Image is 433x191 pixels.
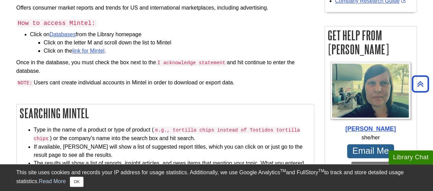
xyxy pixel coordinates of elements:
[330,62,411,119] img: Profile Photo
[16,4,314,12] p: Offers consumer market reports and trends for US and international marketplaces, including advert...
[44,47,314,55] li: Click on the .
[34,143,310,159] li: If available, [PERSON_NAME] will show a list of suggested report titles, which you can click on o...
[30,30,314,55] li: Click on from the Library homepage
[16,19,97,27] code: How to access Mintel:
[328,62,413,133] a: Profile Photo [PERSON_NAME]
[347,144,394,158] a: Email Me
[34,126,310,142] li: Type in the name of a product or type of product ( ) or the company's name into the search box an...
[44,39,314,47] li: Click on the letter M and scroll down the list to Mintel
[156,59,227,66] code: I acknowledge statement
[318,168,324,173] sup: TM
[328,124,413,133] div: [PERSON_NAME]
[70,177,83,187] button: Close
[16,79,314,87] p: Users cant create individual accounts in Mintel in order to download or export data.
[34,127,300,142] code: e.g., tortilla chips instead of Tostidos tortilla chips
[389,150,433,164] button: Library Chat
[34,159,310,176] li: The results will show a list of reports, insight articles, and news items that mention your topic...
[328,134,413,142] div: she/her
[72,48,104,54] a: link for Mintel
[351,162,390,175] button: I am Offline
[16,80,34,86] code: NOTE:
[325,26,417,58] h2: Get Help From [PERSON_NAME]
[17,104,314,122] h2: Searching Mintel
[49,31,76,37] a: Databases
[280,168,286,173] sup: TM
[16,168,417,187] div: This site uses cookies and records your IP address for usage statistics. Additionally, we use Goo...
[409,79,431,88] a: Back to Top
[39,178,66,184] a: Read More
[16,58,314,75] p: Once in the database, you must check the box next to the and hit continue to enter the database.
